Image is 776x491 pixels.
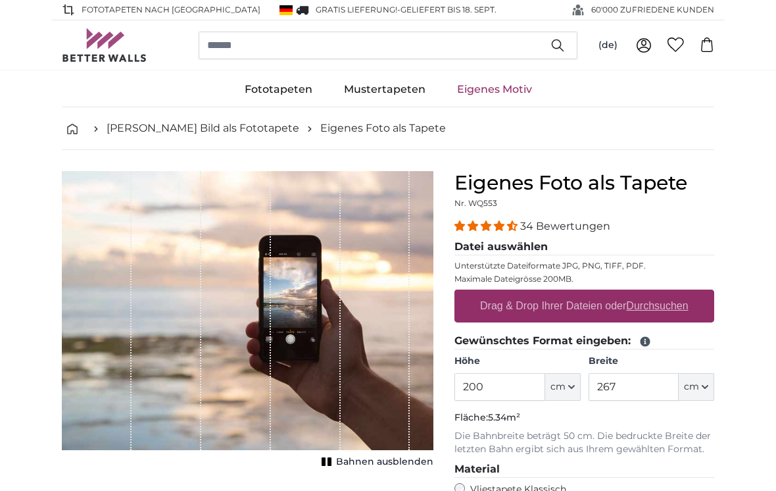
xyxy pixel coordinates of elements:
[454,274,714,284] p: Maximale Dateigrösse 200MB.
[229,72,328,107] a: Fototapeten
[400,5,497,14] span: Geliefert bis 18. Sept.
[454,171,714,195] h1: Eigenes Foto als Tapete
[62,28,147,62] img: Betterwalls
[318,453,433,471] button: Bahnen ausblenden
[62,171,433,471] div: 1 of 1
[62,107,714,150] nav: breadcrumbs
[454,333,714,349] legend: Gewünschtes Format eingeben:
[279,5,293,15] img: Deutschland
[441,72,548,107] a: Eigenes Motiv
[684,380,699,394] span: cm
[679,373,714,401] button: cm
[588,34,628,57] button: (de)
[488,411,520,423] span: 5.34m²
[454,461,714,478] legend: Material
[589,355,714,368] label: Breite
[550,380,566,394] span: cm
[454,239,714,255] legend: Datei auswählen
[316,5,397,14] span: GRATIS Lieferung!
[454,261,714,271] p: Unterstützte Dateiformate JPG, PNG, TIFF, PDF.
[520,220,610,232] span: 34 Bewertungen
[454,198,497,208] span: Nr. WQ553
[397,5,497,14] span: -
[107,120,299,136] a: [PERSON_NAME] Bild als Fototapete
[454,430,714,456] p: Die Bahnbreite beträgt 50 cm. Die bedruckte Breite der letzten Bahn ergibt sich aus Ihrem gewählt...
[454,411,714,425] p: Fläche:
[320,120,446,136] a: Eigenes Foto als Tapete
[545,373,581,401] button: cm
[328,72,441,107] a: Mustertapeten
[82,4,260,16] span: Fototapeten nach [GEOGRAPHIC_DATA]
[454,220,520,232] span: 4.32 stars
[591,4,714,16] span: 60'000 ZUFRIEDENE KUNDEN
[336,455,433,469] span: Bahnen ausblenden
[454,355,580,368] label: Höhe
